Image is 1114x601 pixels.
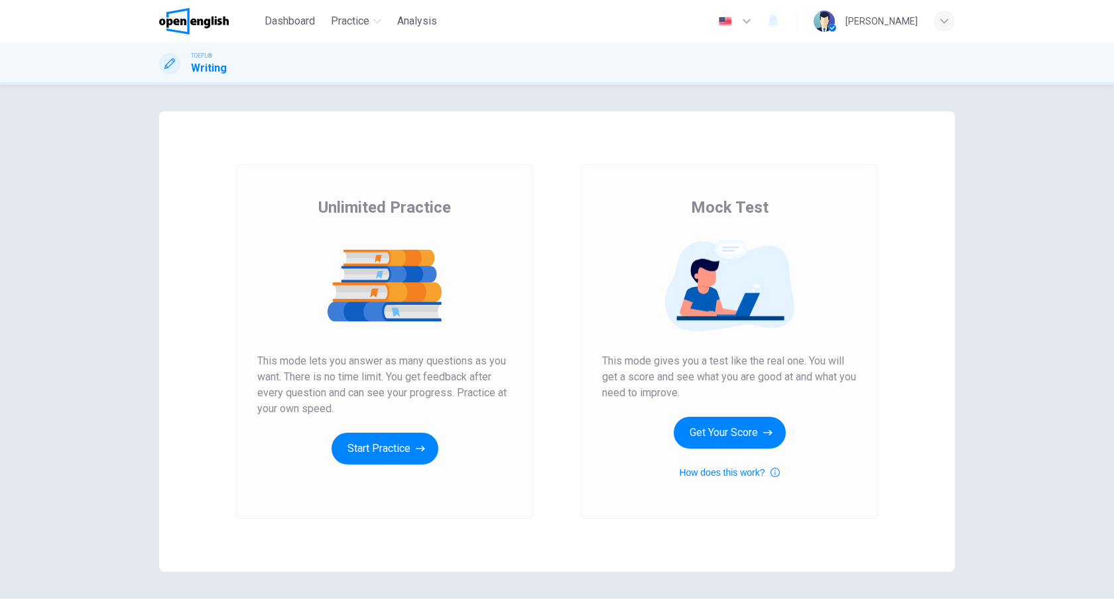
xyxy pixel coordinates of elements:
[191,51,212,60] span: TOEFL®
[159,8,229,34] img: OpenEnglish logo
[159,8,259,34] a: OpenEnglish logo
[717,17,733,27] img: en
[331,13,369,29] span: Practice
[679,464,779,480] button: How does this work?
[265,13,315,29] span: Dashboard
[397,13,437,29] span: Analysis
[191,60,227,76] h1: Writing
[326,9,387,33] button: Practice
[332,433,438,464] button: Start Practice
[392,9,442,33] button: Analysis
[318,197,451,218] span: Unlimited Practice
[845,13,918,29] div: [PERSON_NAME]
[674,417,786,449] button: Get Your Score
[602,353,857,401] span: This mode gives you a test like the real one. You will get a score and see what you are good at a...
[814,11,835,32] img: Profile picture
[691,197,769,218] span: Mock Test
[257,353,512,417] span: This mode lets you answer as many questions as you want. There is no time limit. You get feedback...
[259,9,320,33] button: Dashboard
